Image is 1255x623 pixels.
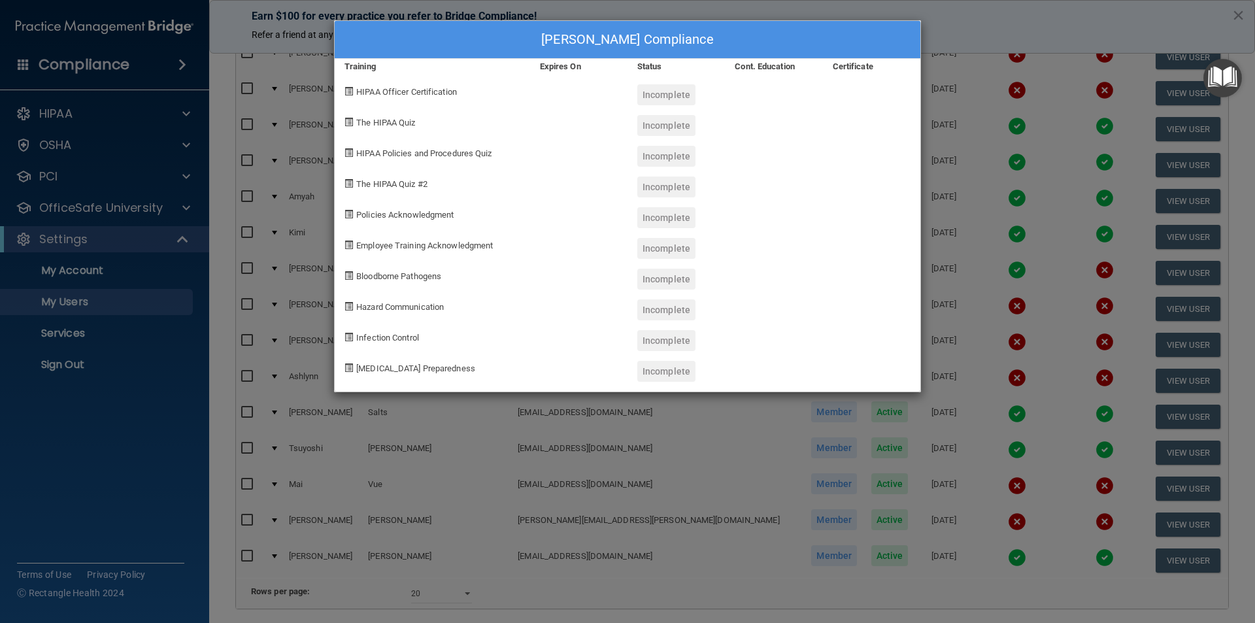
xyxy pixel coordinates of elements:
div: Incomplete [637,238,695,259]
span: HIPAA Policies and Procedures Quiz [356,148,492,158]
div: Incomplete [637,115,695,136]
div: Expires On [530,59,627,75]
span: Bloodborne Pathogens [356,271,441,281]
div: Incomplete [637,207,695,228]
div: Incomplete [637,299,695,320]
div: Incomplete [637,146,695,167]
div: [PERSON_NAME] Compliance [335,21,920,59]
div: Certificate [823,59,920,75]
span: Infection Control [356,333,419,343]
span: The HIPAA Quiz [356,118,415,127]
div: Incomplete [637,84,695,105]
span: HIPAA Officer Certification [356,87,457,97]
div: Incomplete [637,269,695,290]
div: Incomplete [637,177,695,197]
span: Hazard Communication [356,302,444,312]
span: The HIPAA Quiz #2 [356,179,427,189]
div: Status [627,59,725,75]
div: Training [335,59,530,75]
div: Cont. Education [725,59,822,75]
span: Policies Acknowledgment [356,210,454,220]
span: Employee Training Acknowledgment [356,241,493,250]
button: Open Resource Center [1203,59,1242,97]
div: Incomplete [637,361,695,382]
span: [MEDICAL_DATA] Preparedness [356,363,475,373]
div: Incomplete [637,330,695,351]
